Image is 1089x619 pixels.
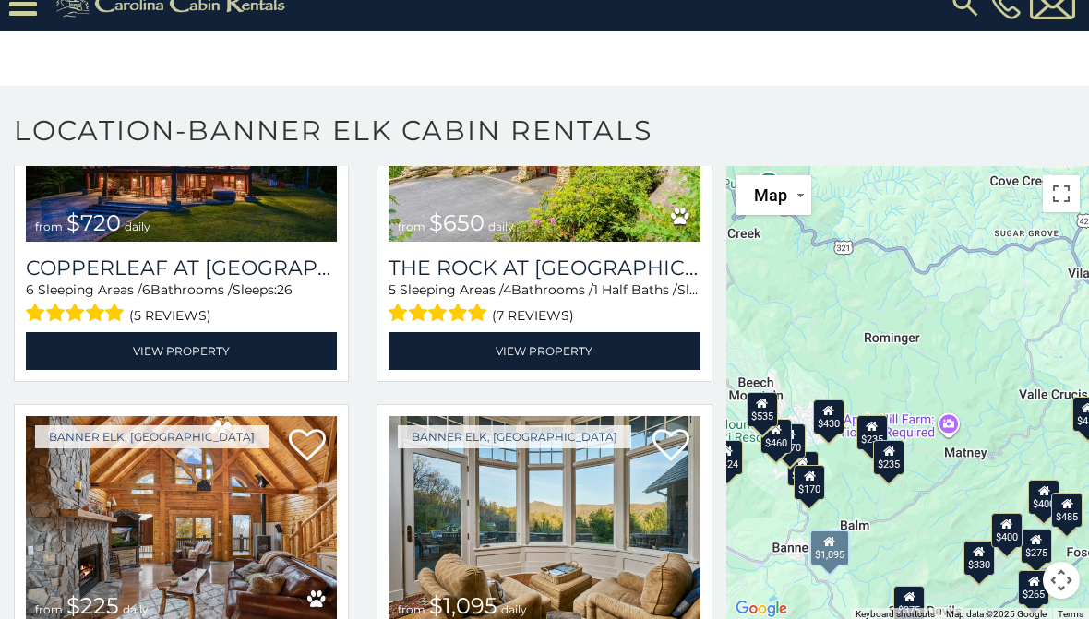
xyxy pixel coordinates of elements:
div: $424 [712,439,743,474]
a: Terms (opens in new tab) [1058,609,1083,619]
div: $235 [856,415,888,450]
span: Map data ©2025 Google [946,609,1047,619]
button: Toggle fullscreen view [1043,175,1080,212]
span: daily [125,220,150,233]
div: $330 [963,541,995,576]
div: $400 [1029,479,1060,514]
span: 1 Half Baths / [593,281,677,298]
div: $275 [1021,528,1052,563]
div: $235 [874,440,905,475]
span: 6 [142,281,150,298]
span: from [35,602,63,616]
div: $430 [813,399,844,434]
span: $225 [66,592,119,619]
div: Sleeping Areas / Bathrooms / Sleeps: [26,280,337,327]
div: $300 [787,450,819,485]
span: 4 [503,281,511,298]
button: Change map style [736,175,811,215]
a: View Property [26,332,337,370]
span: daily [501,602,527,616]
span: $650 [429,209,485,236]
span: 6 [26,281,34,298]
a: Copperleaf at [GEOGRAPHIC_DATA] [26,256,337,280]
span: 5 [389,281,396,298]
span: from [398,602,425,616]
div: $400 [991,512,1023,547]
a: Banner Elk, [GEOGRAPHIC_DATA] [35,425,269,448]
span: 26 [277,281,293,298]
a: Add to favorites [652,427,689,466]
span: daily [488,220,514,233]
span: from [35,220,63,233]
div: $170 [795,464,826,499]
a: The Rock at [GEOGRAPHIC_DATA] [389,256,700,280]
div: Sleeping Areas / Bathrooms / Sleeps: [389,280,700,327]
span: (5 reviews) [129,304,211,327]
a: View Property [389,332,700,370]
div: $265 [1019,570,1050,605]
button: Map camera controls [1043,562,1080,599]
div: $460 [760,419,792,454]
span: from [398,220,425,233]
h3: Copperleaf at Eagles Nest [26,256,337,280]
h3: The Rock at Eagles Nest [389,256,700,280]
div: $1,095 [809,530,850,566]
span: daily [123,602,149,616]
div: $535 [747,392,778,427]
a: Add to favorites [289,427,326,466]
a: Banner Elk, [GEOGRAPHIC_DATA] [398,425,631,448]
span: Map [754,185,787,205]
div: $485 [1052,492,1083,527]
span: $720 [66,209,121,236]
span: (7 reviews) [492,304,574,327]
div: $570 [774,423,806,458]
span: $1,095 [429,592,497,619]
